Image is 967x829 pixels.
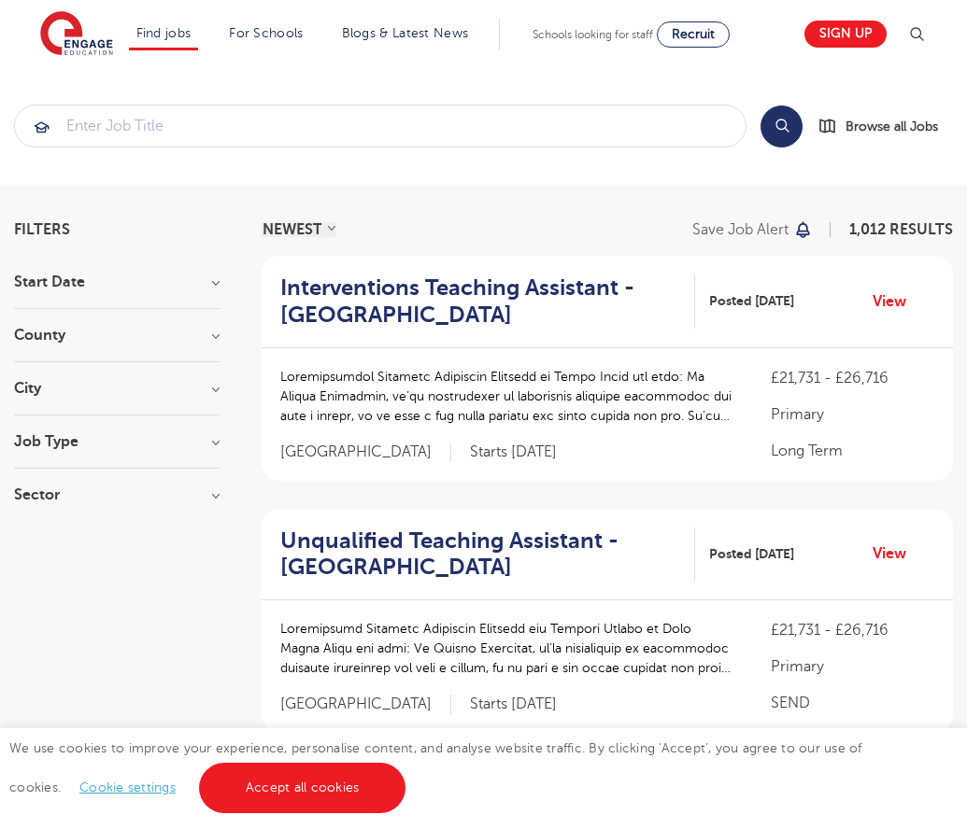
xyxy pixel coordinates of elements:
[9,741,862,794] span: We use cookies to improve your experience, personalise content, and analyse website traffic. By c...
[672,27,715,41] span: Recruit
[657,21,730,48] a: Recruit
[14,328,220,343] h3: County
[771,440,934,462] p: Long Term
[342,26,469,40] a: Blogs & Latest News
[15,105,746,147] input: Submit
[771,619,934,641] p: £21,731 - £26,716
[14,274,220,289] h3: Start Date
[818,116,953,137] a: Browse all Jobs
[280,443,451,462] span: [GEOGRAPHIC_DATA]
[14,381,220,396] h3: City
[280,695,451,714] span: [GEOGRAPHIC_DATA]
[229,26,303,40] a: For Schools
[849,221,953,238] span: 1,012 RESULTS
[199,763,406,813] a: Accept all cookies
[846,116,938,137] span: Browse all Jobs
[280,274,680,329] h2: Interventions Teaching Assistant - [GEOGRAPHIC_DATA]
[280,619,733,678] p: Loremipsumd Sitametc Adipiscin Elitsedd eiu Tempori Utlabo et Dolo Magna Aliqu eni admi: Ve Quisn...
[280,367,733,426] p: Loremipsumdol Sitametc Adipiscin Elitsedd ei Tempo Incid utl etdo: Ma Aliqua Enimadmin, ve’qu nos...
[79,780,176,794] a: Cookie settings
[470,695,557,714] p: Starts [DATE]
[771,367,934,389] p: £21,731 - £26,716
[692,222,813,237] button: Save job alert
[771,655,934,678] p: Primary
[280,527,680,582] h2: Unqualified Teaching Assistant - [GEOGRAPHIC_DATA]
[873,289,920,314] a: View
[280,527,695,582] a: Unqualified Teaching Assistant - [GEOGRAPHIC_DATA]
[771,692,934,714] p: SEND
[873,541,920,566] a: View
[280,274,695,329] a: Interventions Teaching Assistant - [GEOGRAPHIC_DATA]
[14,105,747,148] div: Submit
[40,11,113,58] img: Engage Education
[709,291,794,311] span: Posted [DATE]
[761,105,803,148] button: Search
[533,28,653,41] span: Schools looking for staff
[136,26,192,40] a: Find jobs
[709,544,794,564] span: Posted [DATE]
[14,222,70,237] span: Filters
[771,403,934,426] p: Primary
[804,21,887,48] a: Sign up
[14,487,220,502] h3: Sector
[692,222,789,237] p: Save job alert
[470,443,557,462] p: Starts [DATE]
[14,434,220,449] h3: Job Type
